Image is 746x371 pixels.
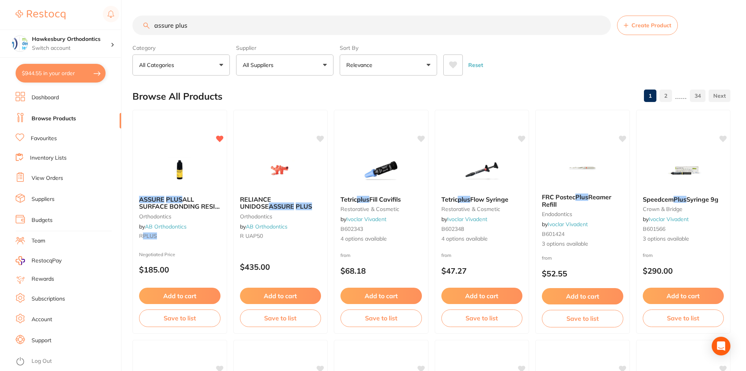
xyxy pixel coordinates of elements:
img: Restocq Logo [16,10,65,19]
img: Speedcem Plus Syringe 9g [658,151,709,190]
button: Add to cart [643,288,724,304]
a: 2 [660,88,672,104]
a: Browse Products [32,115,76,123]
a: Suppliers [32,195,55,203]
em: Plus [575,193,588,201]
span: RestocqPay [32,257,62,265]
a: 34 [690,88,705,104]
div: Open Intercom Messenger [712,337,730,355]
span: RELIANCE UNIDOSE [240,195,271,210]
a: Team [32,237,45,245]
p: $52.55 [542,269,623,278]
span: 3 options available [542,240,623,248]
label: Category [132,44,230,51]
a: View Orders [32,174,63,182]
p: Relevance [346,61,376,69]
span: ALL SURFACE BONDING RESIN 6CC [139,195,220,218]
em: plus [357,195,369,203]
p: Switch account [32,44,111,52]
a: Support [32,337,51,345]
b: Tetric plus Fill Cavifils [340,196,422,203]
span: 4 options available [441,235,523,243]
span: from [340,252,351,258]
p: $435.00 [240,262,321,271]
span: Speedcem [643,195,674,203]
span: by [542,221,588,228]
img: Tetric plus Fill Cavifils [356,151,406,190]
p: $290.00 [643,266,724,275]
span: by [441,216,487,223]
span: FRC Postec [542,193,575,201]
span: from [441,252,451,258]
img: Hawkesbury Orthodontics [12,36,28,51]
p: All Categories [139,61,177,69]
label: Sort By [340,44,437,51]
span: B601566 [643,225,665,232]
button: Add to cart [139,288,220,304]
small: endodontics [542,211,623,217]
small: orthodontics [240,213,321,220]
span: Fill Cavifils [369,195,401,203]
img: Tetric plus Flow Syringe [457,151,507,190]
input: Search Products [132,16,611,35]
em: PLUS [143,232,157,239]
em: PLUS [166,195,182,203]
small: orthodontics [139,213,220,220]
small: restorative & cosmetic [441,206,523,212]
span: 3 options available [643,235,724,243]
em: PLUS [296,202,312,210]
a: Budgets [32,216,53,224]
h4: Hawkesbury Orthodontics [32,35,111,43]
b: FRC Postec Plus Reamer Refill [542,193,623,208]
span: from [542,255,552,261]
span: from [643,252,653,258]
a: Ivoclar Vivadent [649,216,689,223]
small: Negotiated Price [139,252,220,257]
span: Flow Syringe [470,195,508,203]
small: crown & bridge [643,206,724,212]
em: ASSURE [269,202,294,210]
span: B602348 [441,225,464,232]
button: Add to cart [542,288,623,304]
button: Add to cart [240,288,321,304]
span: by [643,216,689,223]
span: B602343 [340,225,363,232]
img: FRC Postec Plus Reamer Refill [557,148,608,187]
a: AB Orthodontics [246,223,287,230]
button: All Categories [132,55,230,76]
a: Log Out [32,357,52,365]
a: RestocqPay [16,256,62,265]
h2: Browse All Products [132,91,222,102]
button: Add to cart [441,288,523,304]
span: by [139,223,187,230]
a: AB Orthodontics [145,223,187,230]
span: Tetric [441,195,458,203]
a: Inventory Lists [30,154,67,162]
a: Account [32,316,52,324]
span: B601424 [542,230,564,237]
button: Save to list [340,309,422,327]
p: $68.18 [340,266,422,275]
button: Create Product [617,16,678,35]
span: Reamer Refill [542,193,611,208]
b: Tetric plus Flow Syringe [441,196,523,203]
button: All Suppliers [236,55,333,76]
a: 1 [644,88,656,104]
a: Restocq Logo [16,6,65,24]
b: RELIANCE UNIDOSE ASSURE PLUS [240,196,321,210]
span: Tetric [340,195,357,203]
a: Ivoclar Vivadent [447,216,487,223]
button: Add to cart [340,288,422,304]
button: Save to list [240,309,321,327]
em: plus [458,195,470,203]
a: Rewards [32,275,54,283]
b: Speedcem Plus Syringe 9g [643,196,724,203]
button: $944.55 in your order [16,64,106,83]
span: R [139,232,143,239]
a: Dashboard [32,94,59,102]
label: Supplier [236,44,333,51]
span: by [340,216,386,223]
button: Save to list [542,310,623,327]
a: Ivoclar Vivadent [548,221,588,228]
span: Syringe 9g [686,195,718,203]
